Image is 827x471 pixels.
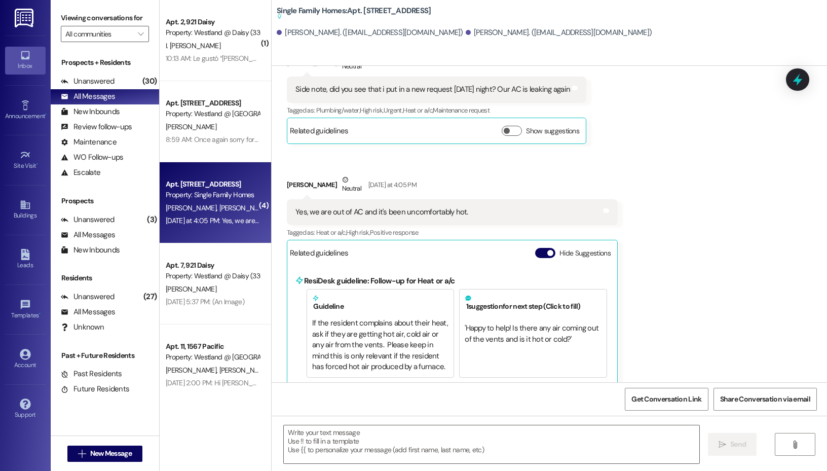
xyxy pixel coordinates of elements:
div: All Messages [61,307,115,317]
div: [DATE] at 4:05 PM: Yes, we are out of AC and it's been uncomfortably hot. [166,216,381,225]
img: ResiDesk Logo [15,9,35,27]
button: Send [708,433,757,456]
div: [DATE] at 4:05 PM [366,179,417,190]
label: Viewing conversations for [61,10,149,26]
div: Yes, we are out of AC and it's been uncomfortably hot. [295,207,468,218]
div: Prospects [51,196,159,206]
div: Prospects + Residents [51,57,159,68]
div: Side note, did you see that i put in a new request [DATE] night? Our AC is leaking again [295,84,570,95]
div: New Inbounds [61,245,120,256]
div: [PERSON_NAME] [287,174,618,199]
a: Inbox [5,47,46,74]
div: All Messages [61,91,115,102]
div: [PERSON_NAME]. ([EMAIL_ADDRESS][DOMAIN_NAME]) [466,27,652,38]
div: Apt. [STREET_ADDRESS] [166,179,259,190]
span: • [39,310,41,317]
a: Account [5,346,46,373]
div: Property: Westland @ [GEOGRAPHIC_DATA] (3391) [166,108,259,119]
div: Residents [51,273,159,283]
div: WO Follow-ups [61,152,123,163]
div: Apt. 7, 921 Daisy [166,260,259,271]
span: Heat or a/c , [316,228,346,237]
div: Unanswered [61,292,115,302]
h5: 1 suggestion for next step (Click to fill) [465,295,601,311]
i:  [791,441,799,449]
div: Apt. [STREET_ADDRESS] [166,98,259,108]
a: Support [5,395,46,423]
button: New Message [67,446,142,462]
span: New Message [90,448,132,459]
div: Related guidelines [290,126,349,140]
span: High risk , [346,228,370,237]
a: Templates • [5,296,46,323]
button: Get Conversation Link [625,388,708,411]
input: All communities [65,26,133,42]
div: Maintenance [61,137,117,148]
div: [PERSON_NAME]. ([EMAIL_ADDRESS][DOMAIN_NAME]) [277,27,463,38]
div: Review follow-ups [61,122,132,132]
div: Apt. 2, 921 Daisy [166,17,259,27]
div: Unknown [61,322,104,333]
div: (30) [140,74,159,89]
span: • [45,111,47,118]
div: Future Residents [61,384,129,394]
div: Related guidelines [290,248,349,263]
b: ResiDesk guideline: Follow-up for Heat or a/c [304,276,455,286]
div: Tagged as: [287,225,618,240]
div: (3) [144,212,159,228]
span: High risk , [360,106,384,115]
span: Send [730,439,746,450]
div: If the resident complains about their heat, ask if they are getting hot air, cold air or any air ... [312,318,448,372]
div: Past + Future Residents [51,350,159,361]
span: • [36,161,38,168]
label: Show suggestions [526,126,579,136]
span: ' Happy to help! Is there any air coming out of the vents and is it hot or cold? ' [465,323,600,344]
b: Single Family Homes: Apt. [STREET_ADDRESS] [277,6,431,22]
div: Unanswered [61,76,115,87]
span: Heat or a/c , [403,106,433,115]
div: Past Residents [61,369,122,379]
div: Property: Westland @ Daisy (3309) [166,271,259,281]
div: Unanswered [61,214,115,225]
button: Share Conversation via email [713,388,817,411]
div: Property: Westland @ Daisy (3309) [166,27,259,38]
span: Urgent , [384,106,403,115]
i:  [719,441,726,449]
a: Site Visit • [5,147,46,174]
div: [DATE] 5:37 PM: (An Image) [166,297,244,306]
div: All Messages [61,230,115,240]
div: (27) [141,289,159,305]
span: [PERSON_NAME] [166,122,216,131]
label: Hide Suggestions [559,248,611,259]
span: [PERSON_NAME] [219,366,270,375]
i:  [138,30,143,38]
a: Buildings [5,196,46,224]
a: Leads [5,246,46,273]
div: Property: Westland @ [GEOGRAPHIC_DATA] (3297) [166,352,259,363]
span: Maintenance request [433,106,490,115]
span: [PERSON_NAME] [166,203,219,212]
div: Apt. 11, 1567 Pacific [166,341,259,352]
span: [PERSON_NAME] [166,366,219,375]
div: Tagged as: [287,103,586,118]
i:  [78,450,86,458]
span: [PERSON_NAME] [166,284,216,294]
span: Positive response [370,228,419,237]
span: Plumbing/water , [316,106,360,115]
h5: Guideline [312,295,448,311]
div: New Inbounds [61,106,120,117]
div: Escalate [61,167,100,178]
div: Neutral [340,174,363,196]
div: 8:59 AM: Once again sorry for replying so late [166,135,300,144]
span: I. [PERSON_NAME] [166,41,220,50]
div: Property: Single Family Homes [166,190,259,200]
span: Share Conversation via email [720,394,810,405]
span: Get Conversation Link [631,394,701,405]
span: [PERSON_NAME] [219,203,270,212]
